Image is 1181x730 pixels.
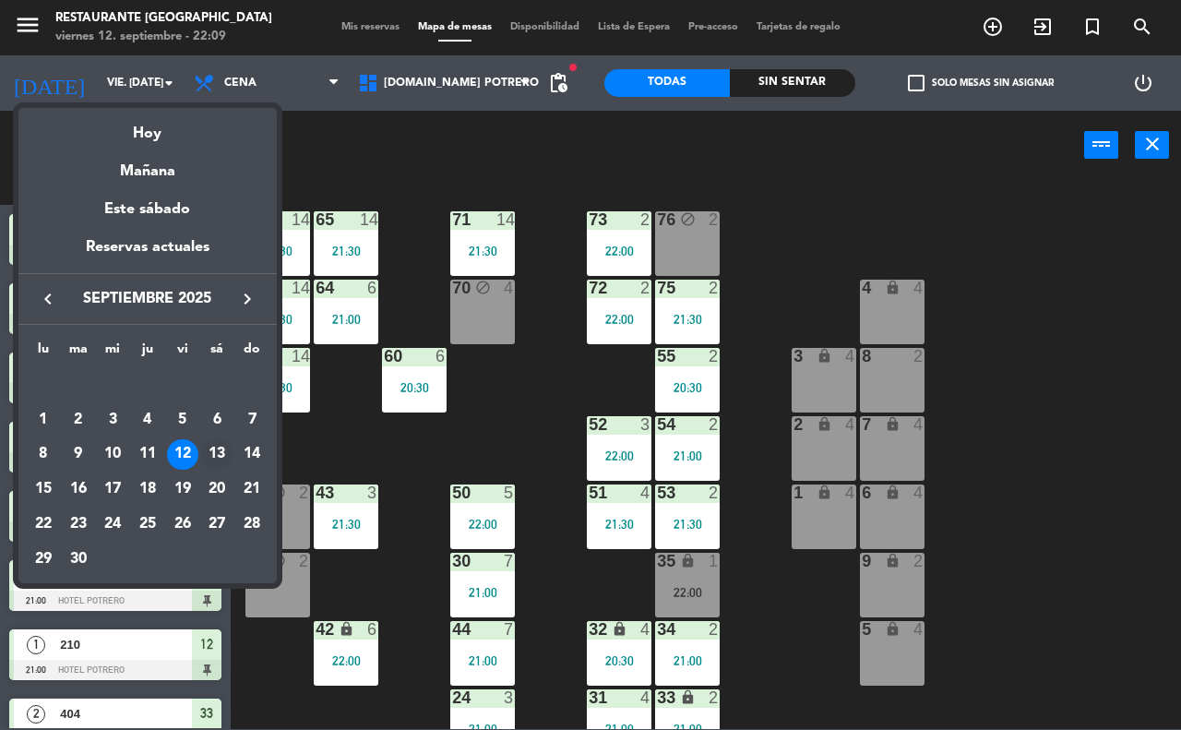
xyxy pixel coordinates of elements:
[61,507,96,542] td: 23 de septiembre de 2025
[167,404,198,436] div: 5
[201,509,233,540] div: 27
[234,402,269,437] td: 7 de septiembre de 2025
[132,439,163,471] div: 11
[95,339,130,367] th: miércoles
[130,339,165,367] th: jueves
[26,367,269,402] td: SEP.
[201,439,233,471] div: 13
[130,437,165,473] td: 11 de septiembre de 2025
[95,507,130,542] td: 24 de septiembre de 2025
[132,404,163,436] div: 4
[28,544,59,575] div: 29
[26,472,61,507] td: 15 de septiembre de 2025
[130,507,165,542] td: 25 de septiembre de 2025
[26,542,61,577] td: 29 de septiembre de 2025
[18,108,277,146] div: Hoy
[26,507,61,542] td: 22 de septiembre de 2025
[63,473,94,505] div: 16
[130,402,165,437] td: 4 de septiembre de 2025
[200,507,235,542] td: 27 de septiembre de 2025
[28,473,59,505] div: 15
[97,404,128,436] div: 3
[61,402,96,437] td: 2 de septiembre de 2025
[132,473,163,505] div: 18
[130,472,165,507] td: 18 de septiembre de 2025
[63,439,94,471] div: 9
[165,339,200,367] th: viernes
[26,402,61,437] td: 1 de septiembre de 2025
[28,439,59,471] div: 8
[165,402,200,437] td: 5 de septiembre de 2025
[167,509,198,540] div: 26
[26,339,61,367] th: lunes
[236,439,268,471] div: 14
[167,439,198,471] div: 12
[201,404,233,436] div: 6
[234,437,269,473] td: 14 de septiembre de 2025
[165,437,200,473] td: 12 de septiembre de 2025
[61,472,96,507] td: 16 de septiembre de 2025
[97,509,128,540] div: 24
[234,472,269,507] td: 21 de septiembre de 2025
[231,287,264,311] button: keyboard_arrow_right
[63,404,94,436] div: 2
[18,146,277,184] div: Mañana
[31,287,65,311] button: keyboard_arrow_left
[236,509,268,540] div: 28
[165,472,200,507] td: 19 de septiembre de 2025
[63,544,94,575] div: 30
[97,473,128,505] div: 17
[165,507,200,542] td: 26 de septiembre de 2025
[28,509,59,540] div: 22
[61,339,96,367] th: martes
[95,402,130,437] td: 3 de septiembre de 2025
[18,235,277,273] div: Reservas actuales
[201,473,233,505] div: 20
[200,339,235,367] th: sábado
[95,472,130,507] td: 17 de septiembre de 2025
[236,404,268,436] div: 7
[37,288,59,310] i: keyboard_arrow_left
[200,437,235,473] td: 13 de septiembre de 2025
[234,507,269,542] td: 28 de septiembre de 2025
[26,437,61,473] td: 8 de septiembre de 2025
[63,509,94,540] div: 23
[65,287,231,311] span: septiembre 2025
[61,437,96,473] td: 9 de septiembre de 2025
[236,473,268,505] div: 21
[132,509,163,540] div: 25
[234,339,269,367] th: domingo
[18,184,277,235] div: Este sábado
[28,404,59,436] div: 1
[200,472,235,507] td: 20 de septiembre de 2025
[167,473,198,505] div: 19
[97,439,128,471] div: 10
[61,542,96,577] td: 30 de septiembre de 2025
[236,288,258,310] i: keyboard_arrow_right
[200,402,235,437] td: 6 de septiembre de 2025
[95,437,130,473] td: 10 de septiembre de 2025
